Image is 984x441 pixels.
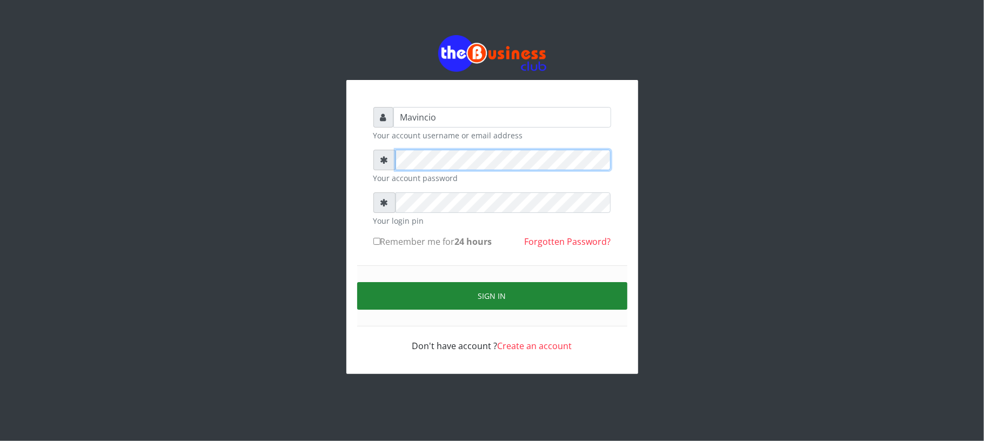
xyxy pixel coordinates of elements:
small: Your account username or email address [373,130,611,141]
a: Forgotten Password? [525,236,611,248]
button: Sign in [357,282,627,310]
small: Your login pin [373,215,611,226]
b: 24 hours [455,236,492,248]
input: Username or email address [393,107,611,128]
input: Remember me for24 hours [373,238,380,245]
small: Your account password [373,172,611,184]
div: Don't have account ? [373,326,611,352]
label: Remember me for [373,235,492,248]
a: Create an account [498,340,572,352]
